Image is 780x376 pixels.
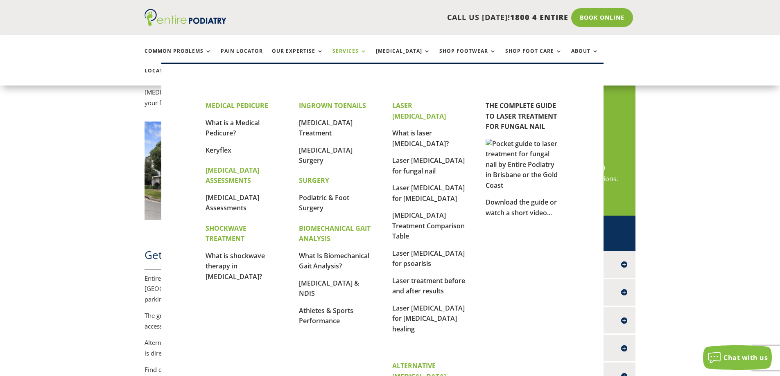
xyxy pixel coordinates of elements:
[392,249,465,268] a: Laser [MEDICAL_DATA] for psoarisis
[206,166,259,185] strong: [MEDICAL_DATA] ASSESSMENTS
[571,8,633,27] a: Book Online
[145,77,467,108] p: Our Chermside clinic has been operating since the opening of the in [DATE]. At Entire [MEDICAL_DA...
[206,101,268,110] strong: MEDICAL PEDICURE
[392,304,465,333] a: Laser [MEDICAL_DATA] for [MEDICAL_DATA] healing
[571,48,599,66] a: About
[392,183,465,203] a: Laser [MEDICAL_DATA] for [MEDICAL_DATA]
[392,156,465,176] a: Laser [MEDICAL_DATA] for fungal nail
[258,12,568,23] p: CALL US [DATE]!
[299,146,353,165] a: [MEDICAL_DATA] Surgery
[505,48,562,66] a: Shop Foot Care
[221,48,263,66] a: Pain Locator
[392,276,465,296] a: Laser treatment before and after results
[145,365,467,375] p: Find directions or view our listing on .
[145,68,185,86] a: Locations
[145,248,467,266] h2: Getting there
[145,338,467,365] p: Alternatively the carpark at [GEOGRAPHIC_DATA] on the corner of [GEOGRAPHIC_DATA] and [GEOGRAPHIC...
[145,311,467,338] p: The ground level car park is accessible from the side of the [GEOGRAPHIC_DATA]. Underground parki...
[299,251,369,271] a: What Is Biomechanical Gait Analysis?
[439,48,496,66] a: Shop Footwear
[299,101,366,110] strong: INGROWN TOENAILS
[145,20,226,28] a: Entire Podiatry
[145,122,292,220] img: Chermside Podiatrist Entire Podiatry
[392,211,465,241] a: [MEDICAL_DATA] Treatment Comparison Table
[703,345,772,370] button: Chat with us
[486,139,559,191] img: Pocket guide to laser treatment for fungal nail by Entire Podiatry in Brisbane or the Gold Coast
[486,101,557,131] a: THE COMPLETE GUIDE TO LASER TREATMENT FOR FUNGAL NAIL
[486,198,557,217] a: Download the guide or watch a short video...
[723,353,768,362] span: Chat with us
[299,279,359,298] a: [MEDICAL_DATA] & NDIS
[206,146,231,155] a: Keryflex
[206,251,265,281] a: What is shockwave therapy in [MEDICAL_DATA]?
[376,48,430,66] a: [MEDICAL_DATA]
[510,12,568,22] span: 1800 4 ENTIRE
[299,176,329,185] strong: SURGERY
[299,118,353,138] a: [MEDICAL_DATA] Treatment
[332,48,367,66] a: Services
[206,224,246,243] strong: SHOCKWAVE TREATMENT
[206,118,260,138] a: What is a Medical Pedicure?
[145,48,212,66] a: Common Problems
[392,101,446,121] strong: LASER [MEDICAL_DATA]
[145,273,467,311] p: Entire [MEDICAL_DATA] at [GEOGRAPHIC_DATA] is conveniently located within , on [GEOGRAPHIC_DATA] ...
[299,224,371,243] strong: BIOMECHANICAL GAIT ANALYSIS
[299,193,349,213] a: Podiatric & Foot Surgery
[392,128,449,148] a: What is laser [MEDICAL_DATA]?
[299,306,353,326] a: Athletes & Sports Performance
[145,9,226,26] img: logo (1)
[272,48,323,66] a: Our Expertise
[206,193,259,213] a: [MEDICAL_DATA] Assessments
